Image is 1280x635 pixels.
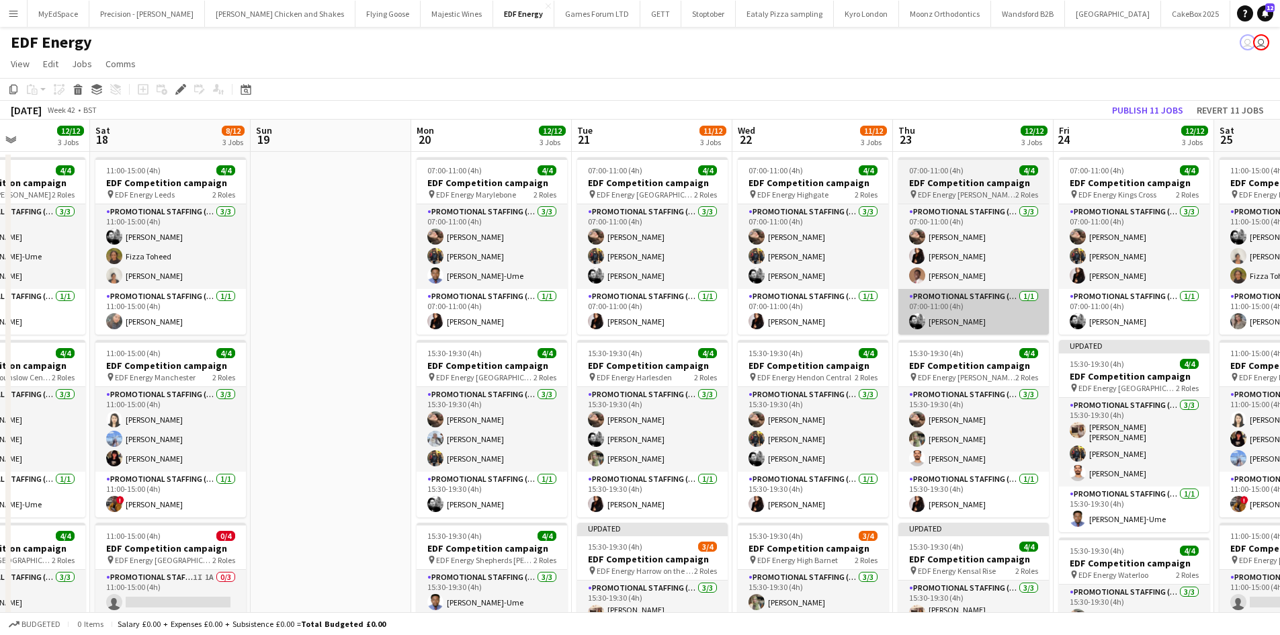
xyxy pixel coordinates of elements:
button: Stoptober [681,1,736,27]
button: [GEOGRAPHIC_DATA] [1065,1,1161,27]
span: 2 Roles [1015,566,1038,576]
span: 2 Roles [1015,372,1038,382]
span: 4/4 [1180,359,1199,369]
app-job-card: 11:00-15:00 (4h)4/4EDF Competition campaign EDF Energy Leeds2 RolesPromotional Staffing (Flyering... [95,157,246,335]
span: 4/4 [538,165,556,175]
h3: EDF Competition campaign [95,359,246,372]
span: 15:30-19:30 (4h) [1070,546,1124,556]
span: 3/4 [859,531,878,541]
span: 4/4 [56,348,75,358]
span: 07:00-11:00 (4h) [588,165,642,175]
span: 2 Roles [52,189,75,200]
span: 11/12 [860,126,887,136]
span: 2 Roles [855,372,878,382]
span: 2 Roles [534,555,556,565]
h3: EDF Competition campaign [577,177,728,189]
div: 3 Jobs [222,137,244,147]
span: Wed [738,124,755,136]
div: 15:30-19:30 (4h)4/4EDF Competition campaign EDF Energy Hendon Central2 RolesPromotional Staffing ... [738,340,888,517]
span: 11:00-15:00 (4h) [106,348,161,358]
span: Sun [256,124,272,136]
div: [DATE] [11,103,42,117]
span: 25 [1218,132,1234,147]
span: Mon [417,124,434,136]
h3: EDF Competition campaign [1059,557,1209,569]
span: EDF Energy Manchester [115,372,196,382]
span: 15:30-19:30 (4h) [588,348,642,358]
app-job-card: 07:00-11:00 (4h)4/4EDF Competition campaign EDF Energy Kings Cross2 RolesPromotional Staffing (Fl... [1059,157,1209,335]
button: Budgeted [7,617,62,632]
span: 07:00-11:00 (4h) [909,165,964,175]
span: 0/4 [216,531,235,541]
div: 07:00-11:00 (4h)4/4EDF Competition campaign EDF Energy [PERSON_NAME][GEOGRAPHIC_DATA]2 RolesPromo... [898,157,1049,335]
button: Flying Goose [355,1,421,27]
span: 4/4 [216,165,235,175]
span: 2 Roles [694,566,717,576]
span: 23 [896,132,915,147]
button: Kyro London [834,1,899,27]
span: EDF Energy Hendon Central [757,372,851,382]
h3: EDF Competition campaign [898,177,1049,189]
a: Comms [100,55,141,73]
app-card-role: Promotional Staffing (Flyering Staff)3/315:30-19:30 (4h)[PERSON_NAME][PERSON_NAME][PERSON_NAME] [738,387,888,472]
span: Sat [1220,124,1234,136]
div: 3 Jobs [861,137,886,147]
span: 2 Roles [1176,383,1199,393]
h3: EDF Competition campaign [95,542,246,554]
div: Updated [577,523,728,534]
h3: EDF Competition campaign [417,359,567,372]
span: EDF Energy [GEOGRAPHIC_DATA] [597,189,694,200]
span: 15:30-19:30 (4h) [749,348,803,358]
app-card-role: Promotional Staffing (Team Leader)1/107:00-11:00 (4h)[PERSON_NAME] [577,289,728,335]
h3: EDF Competition campaign [1059,370,1209,382]
span: 2 Roles [1176,189,1199,200]
div: Salary £0.00 + Expenses £0.00 + Subsistence £0.00 = [118,619,386,629]
h3: EDF Competition campaign [738,542,888,554]
div: 3 Jobs [1182,137,1207,147]
h3: EDF Competition campaign [417,542,567,554]
span: EDF Energy Marylebone [436,189,516,200]
div: 3 Jobs [58,137,83,147]
app-card-role: Promotional Staffing (Flyering Staff)3/315:30-19:30 (4h)[PERSON_NAME][PERSON_NAME][PERSON_NAME] [577,387,728,472]
span: 4/4 [1019,165,1038,175]
span: 2 Roles [534,189,556,200]
span: 12/12 [1181,126,1208,136]
span: Comms [105,58,136,70]
h3: EDF Competition campaign [577,359,728,372]
app-job-card: Updated15:30-19:30 (4h)4/4EDF Competition campaign EDF Energy [GEOGRAPHIC_DATA]2 RolesPromotional... [1059,340,1209,532]
span: 2 Roles [52,372,75,382]
span: 4/4 [56,165,75,175]
h1: EDF Energy [11,32,92,52]
h3: EDF Competition campaign [417,177,567,189]
span: 15:30-19:30 (4h) [427,531,482,541]
span: 4/4 [1180,165,1199,175]
a: 12 [1257,5,1273,22]
div: 11:00-15:00 (4h)4/4EDF Competition campaign EDF Energy Manchester2 RolesPromotional Staffing (Fly... [95,340,246,517]
span: Total Budgeted £0.00 [301,619,386,629]
span: EDF Energy Kensal Rise [918,566,996,576]
span: 4/4 [859,348,878,358]
app-card-role: Promotional Staffing (Team Leader)1/115:30-19:30 (4h)[PERSON_NAME] [577,472,728,517]
span: EDF Energy [PERSON_NAME][GEOGRAPHIC_DATA] [918,372,1015,382]
a: View [5,55,35,73]
span: 11/12 [699,126,726,136]
h3: EDF Competition campaign [738,177,888,189]
span: 2 Roles [212,372,235,382]
div: 3 Jobs [540,137,565,147]
app-job-card: 15:30-19:30 (4h)4/4EDF Competition campaign EDF Energy [PERSON_NAME][GEOGRAPHIC_DATA]2 RolesPromo... [898,340,1049,517]
app-card-role: Promotional Staffing (Team Leader)1/111:00-15:00 (4h)[PERSON_NAME] [95,289,246,335]
span: View [11,58,30,70]
button: EDF Energy [493,1,554,27]
app-card-role: Promotional Staffing (Flyering Staff)3/307:00-11:00 (4h)[PERSON_NAME][PERSON_NAME][PERSON_NAME]-Ume [417,204,567,289]
span: Edit [43,58,58,70]
span: Jobs [72,58,92,70]
app-card-role: Promotional Staffing (Team Leader)1/115:30-19:30 (4h)[PERSON_NAME] [417,472,567,517]
span: 4/4 [538,348,556,358]
span: 2 Roles [694,189,717,200]
span: EDF Energy High Barnet [757,555,838,565]
button: Majestic Wines [421,1,493,27]
button: Publish 11 jobs [1107,101,1189,119]
span: 07:00-11:00 (4h) [749,165,803,175]
button: Eataly Pizza sampling [736,1,834,27]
